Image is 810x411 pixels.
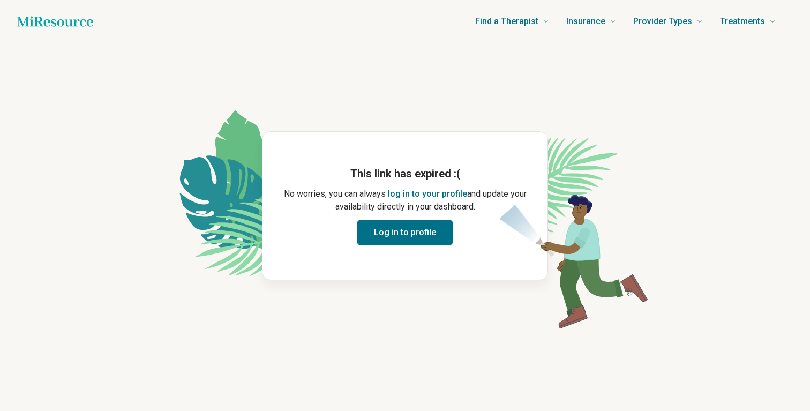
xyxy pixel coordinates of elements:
[17,11,93,32] a: Home page
[566,14,605,29] span: Insurance
[633,14,692,29] span: Provider Types
[475,14,538,29] span: Find a Therapist
[720,14,765,29] span: Treatments
[280,166,530,181] h1: This link has expired :(
[388,188,467,200] button: log in to your profile
[280,188,530,213] p: No worries, you can always and update your availability directly in your dashboard.
[357,220,453,245] button: Log in to profile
